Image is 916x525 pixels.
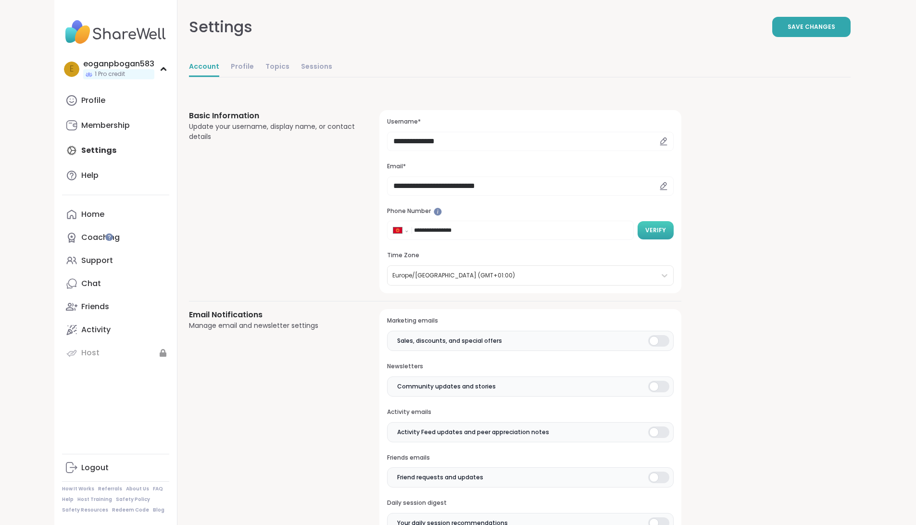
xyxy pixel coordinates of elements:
[62,486,94,492] a: How It Works
[387,408,673,416] h3: Activity emails
[112,507,149,513] a: Redeem Code
[77,496,112,503] a: Host Training
[81,209,104,220] div: Home
[62,15,169,49] img: ShareWell Nav Logo
[62,114,169,137] a: Membership
[153,507,164,513] a: Blog
[62,507,108,513] a: Safety Resources
[189,321,357,331] div: Manage email and newsletter settings
[645,226,666,235] span: Verify
[81,232,120,243] div: Coaching
[81,348,100,358] div: Host
[62,203,169,226] a: Home
[301,58,332,77] a: Sessions
[62,318,169,341] a: Activity
[638,221,674,239] button: Verify
[81,278,101,289] div: Chat
[62,164,169,187] a: Help
[189,309,357,321] h3: Email Notifications
[387,162,673,171] h3: Email*
[231,58,254,77] a: Profile
[81,462,109,473] div: Logout
[397,428,549,437] span: Activity Feed updates and peer appreciation notes
[387,251,673,260] h3: Time Zone
[189,58,219,77] a: Account
[81,325,111,335] div: Activity
[81,170,99,181] div: Help
[153,486,163,492] a: FAQ
[81,120,130,131] div: Membership
[62,496,74,503] a: Help
[387,207,673,215] h3: Phone Number
[265,58,289,77] a: Topics
[387,118,673,126] h3: Username*
[81,95,105,106] div: Profile
[189,110,357,122] h3: Basic Information
[397,382,496,391] span: Community updates and stories
[397,337,502,345] span: Sales, discounts, and special offers
[70,63,74,75] span: e
[387,362,673,371] h3: Newsletters
[189,122,357,142] div: Update your username, display name, or contact details
[95,70,125,78] span: 1 Pro credit
[387,454,673,462] h3: Friends emails
[772,17,851,37] button: Save Changes
[189,15,252,38] div: Settings
[397,473,483,482] span: Friend requests and updates
[788,23,835,31] span: Save Changes
[105,233,113,241] iframe: Spotlight
[62,341,169,364] a: Host
[62,226,169,249] a: Coaching
[116,496,150,503] a: Safety Policy
[387,499,673,507] h3: Daily session digest
[98,486,122,492] a: Referrals
[62,272,169,295] a: Chat
[62,89,169,112] a: Profile
[387,317,673,325] h3: Marketing emails
[434,208,442,216] iframe: Spotlight
[62,456,169,479] a: Logout
[126,486,149,492] a: About Us
[62,249,169,272] a: Support
[81,255,113,266] div: Support
[83,59,154,69] div: eoganpbogan583
[81,301,109,312] div: Friends
[62,295,169,318] a: Friends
